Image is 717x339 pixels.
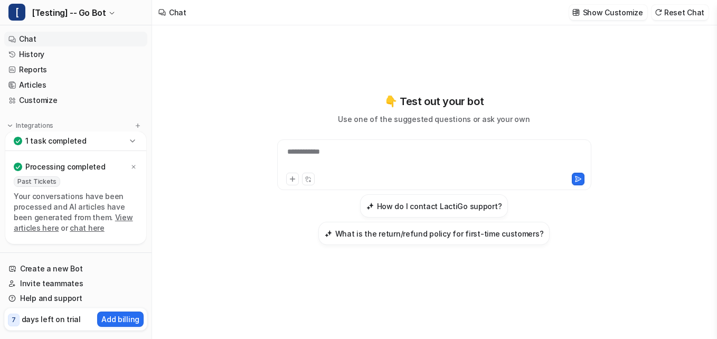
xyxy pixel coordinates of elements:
p: Add billing [101,314,139,325]
a: Articles [4,78,147,92]
img: menu_add.svg [134,122,141,129]
span: [ [8,4,25,21]
h3: What is the return/refund policy for first-time customers? [335,228,544,239]
a: Chat [4,32,147,46]
p: Processing completed [25,162,105,172]
a: View articles here [14,213,133,232]
img: expand menu [6,122,14,129]
span: [Testing] -- Go Bot [32,5,106,20]
p: 1 task completed [25,136,87,146]
a: Customize [4,93,147,108]
a: History [4,47,147,62]
p: days left on trial [22,314,81,325]
a: Reports [4,62,147,77]
a: Invite teammates [4,276,147,291]
button: Reset Chat [652,5,709,20]
a: chat here [70,223,104,232]
img: reset [655,8,662,16]
p: Show Customize [583,7,643,18]
img: What is the return/refund policy for first-time customers? [325,230,332,238]
span: Past Tickets [14,176,60,187]
button: What is the return/refund policy for first-time customers?What is the return/refund policy for fi... [318,222,550,245]
button: Integrations [4,120,56,131]
h3: How do I contact LactiGo support? [377,201,502,212]
button: Add billing [97,312,144,327]
p: Use one of the suggested questions or ask your own [338,114,530,125]
p: Your conversations have been processed and AI articles have been generated from them. or [14,191,138,233]
p: 7 [12,315,16,325]
div: Chat [169,7,186,18]
a: Create a new Bot [4,261,147,276]
button: Show Customize [569,5,647,20]
a: Help and support [4,291,147,306]
p: Integrations [16,121,53,130]
img: customize [572,8,580,16]
p: 👇 Test out your bot [384,93,484,109]
button: How do I contact LactiGo support?How do I contact LactiGo support? [360,194,508,218]
img: How do I contact LactiGo support? [366,202,374,210]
